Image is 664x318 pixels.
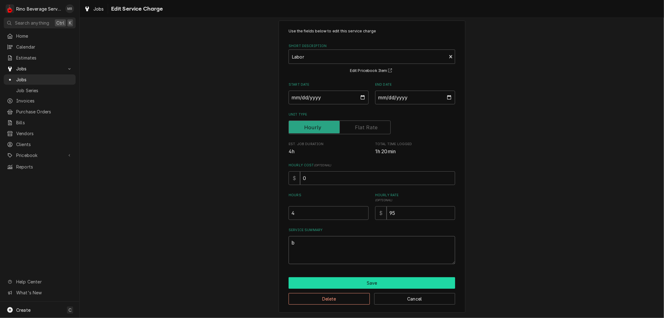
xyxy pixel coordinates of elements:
div: Rino Beverage Service [16,6,62,12]
div: Button Group [289,277,455,305]
label: End Date [375,82,455,87]
div: Short Description [289,44,455,74]
a: Purchase Orders [4,107,76,117]
div: $ [289,171,300,185]
textarea: b [289,236,455,264]
span: Total Time Logged [375,148,455,155]
label: Start Date [289,82,369,87]
a: Bills [4,117,76,128]
div: Unit Type [289,112,455,134]
a: Vendors [4,128,76,139]
div: Melissa Rinehart's Avatar [65,4,74,13]
span: Jobs [16,65,63,72]
span: Edit Service Charge [109,5,163,13]
a: Home [4,31,76,41]
span: 4h [289,149,294,154]
a: Clients [4,139,76,150]
div: Line Item Create/Update Form [289,28,455,264]
div: Rino Beverage Service's Avatar [6,4,14,13]
div: Line Item Create/Update [279,21,465,313]
button: Delete [289,293,370,305]
input: yyyy-mm-dd [289,91,369,104]
label: Short Description [289,44,455,49]
div: $ [375,206,387,220]
label: Hourly Cost [289,163,455,168]
span: Jobs [93,6,104,12]
span: K [69,20,72,26]
a: Go to Help Center [4,277,76,287]
span: 1h 20min [375,149,396,154]
button: Save [289,277,455,289]
a: Calendar [4,42,76,52]
span: Job Series [16,87,73,94]
span: Bills [16,119,73,126]
a: Go to Pricebook [4,150,76,160]
span: Reports [16,164,73,170]
a: Go to What's New [4,287,76,298]
span: Home [16,33,73,39]
a: Job Series [4,85,76,96]
input: yyyy-mm-dd [375,91,455,104]
span: C [68,307,72,313]
a: Estimates [4,53,76,63]
div: Total Time Logged [375,142,455,155]
span: Search anything [15,20,49,26]
div: Est. Job Duration [289,142,369,155]
span: Create [16,307,31,313]
label: Hours [289,193,369,203]
button: Edit Pricebook Item [349,67,395,75]
span: Total Time Logged [375,142,455,147]
button: Search anythingCtrlK [4,17,76,28]
label: Hourly Rate [375,193,455,203]
span: What's New [16,289,72,296]
div: Button Group Row [289,289,455,305]
span: Clients [16,141,73,148]
label: Service Summary [289,228,455,233]
div: Start Date [289,82,369,104]
a: Jobs [82,4,106,14]
div: R [6,4,14,13]
span: Purchase Orders [16,108,73,115]
div: MR [65,4,74,13]
span: Jobs [16,76,73,83]
div: Button Group Row [289,277,455,289]
span: Est. Job Duration [289,148,369,155]
a: Go to Jobs [4,64,76,74]
span: Invoices [16,97,73,104]
div: [object Object] [289,193,369,220]
span: Est. Job Duration [289,142,369,147]
span: ( optional ) [314,164,332,167]
span: ( optional ) [375,198,393,202]
span: Pricebook [16,152,63,159]
span: Vendors [16,130,73,137]
p: Use the fields below to edit this service charge [289,28,455,34]
div: End Date [375,82,455,104]
span: Ctrl [56,20,64,26]
div: [object Object] [375,193,455,220]
label: Unit Type [289,112,455,117]
div: Hourly Cost [289,163,455,185]
span: Help Center [16,278,72,285]
a: Invoices [4,96,76,106]
span: Estimates [16,55,73,61]
span: Calendar [16,44,73,50]
div: Service Summary [289,228,455,264]
a: Jobs [4,74,76,85]
a: Reports [4,162,76,172]
button: Cancel [374,293,455,305]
